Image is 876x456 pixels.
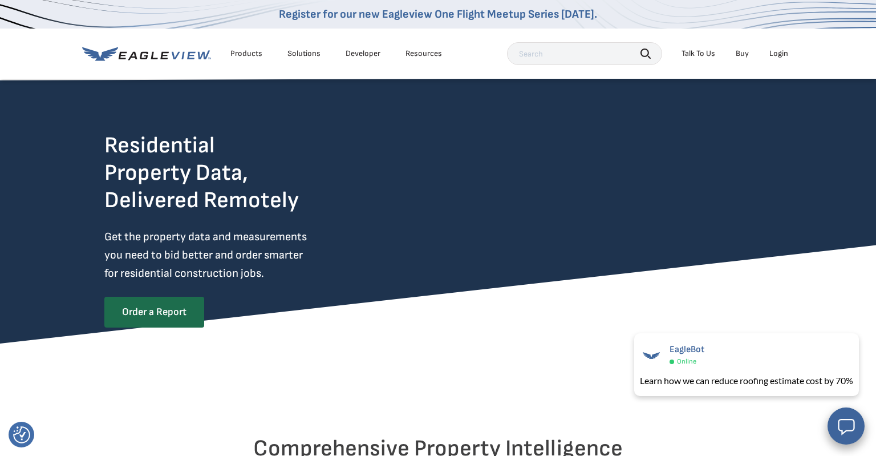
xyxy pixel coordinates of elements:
[279,7,597,21] a: Register for our new Eagleview One Flight Meetup Series [DATE].
[104,228,354,283] p: Get the property data and measurements you need to bid better and order smarter for residential c...
[677,357,696,366] span: Online
[507,42,662,65] input: Search
[13,426,30,443] img: Revisit consent button
[13,426,30,443] button: Consent Preferences
[640,374,853,388] div: Learn how we can reduce roofing estimate cost by 70%
[828,407,865,445] button: Open chat window
[346,49,380,59] a: Developer
[104,132,299,214] h2: Residential Property Data, Delivered Remotely
[769,49,788,59] div: Login
[405,49,442,59] div: Resources
[104,297,204,328] a: Order a Report
[287,49,321,59] div: Solutions
[670,344,704,355] span: EagleBot
[682,49,715,59] div: Talk To Us
[736,49,749,59] a: Buy
[230,49,262,59] div: Products
[640,344,663,367] img: EagleBot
